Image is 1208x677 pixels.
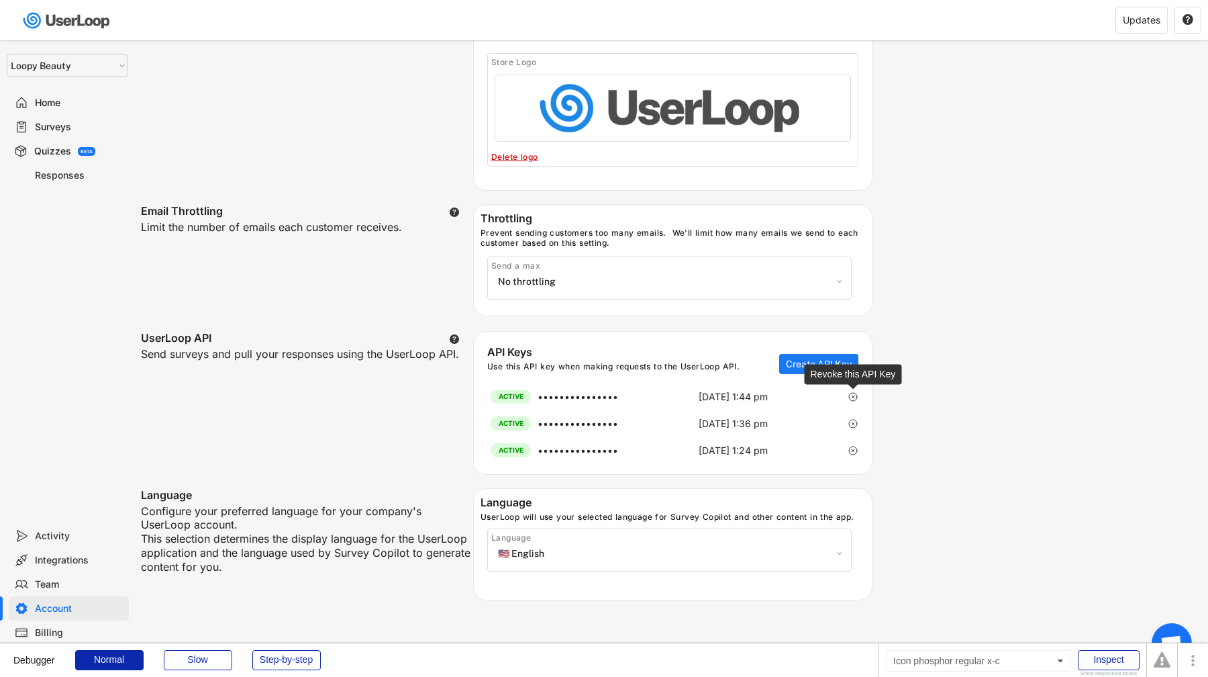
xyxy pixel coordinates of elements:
[1182,13,1193,26] text: 
[13,643,55,665] div: Debugger
[141,204,223,220] div: Email Throttling
[491,390,531,404] div: ACTIVE
[699,419,768,428] div: [DATE] 1:36 pm
[886,650,1070,672] div: Icon phosphor regular x-c
[35,530,123,543] div: Activity
[164,650,232,670] div: Slow
[1078,671,1140,676] div: Show responsive boxes
[1123,15,1160,25] div: Updates
[75,650,144,670] div: Normal
[491,533,851,543] div: Language
[491,261,851,271] div: Send a max
[538,446,618,455] div: •••••••••••••••
[481,228,865,250] div: Prevent sending customers too many emails. We'll limit how many emails we send to each customer b...
[141,220,402,251] div: Limit the number of emails each customer receives.
[141,331,211,347] div: UserLoop API
[35,602,123,615] div: Account
[20,7,115,34] img: userloop-logo-01.svg
[491,416,531,431] div: ACTIVE
[81,149,93,154] div: BETA
[449,334,460,345] button: 
[1182,14,1194,26] button: 
[487,361,779,383] div: Use this API key when making requests to the UserLoop API.
[35,169,123,182] div: Responses
[481,496,865,512] div: Language
[449,207,460,218] button: 
[779,354,858,374] button: Create API Key
[141,504,473,574] div: Configure your preferred language for your company's UserLoop account. This selection determines ...
[487,345,532,361] div: API Keys
[252,650,321,670] div: Step-by-step
[699,392,768,402] div: [DATE] 1:44 pm
[34,145,71,158] div: Quizzes
[491,152,686,163] div: Delete logo
[35,97,123,109] div: Home
[1152,623,1192,664] div: Open chat
[481,212,865,228] div: Throttling
[491,57,858,68] div: Store Logo
[491,443,531,457] div: ACTIVE
[538,392,618,402] div: •••••••••••••••
[450,333,459,344] text: 
[538,419,618,428] div: •••••••••••••••
[450,206,459,217] text: 
[699,446,768,455] div: [DATE] 1:24 pm
[35,578,123,591] div: Team
[1078,650,1140,670] div: Inspect
[35,554,123,567] div: Integrations
[35,121,123,134] div: Surveys
[141,347,459,378] div: Send surveys and pull your responses using the UserLoop API.
[141,488,192,504] div: Language
[35,627,123,639] div: Billing
[481,512,865,523] div: UserLoop will use your selected language for Survey Copilot and other content in the app.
